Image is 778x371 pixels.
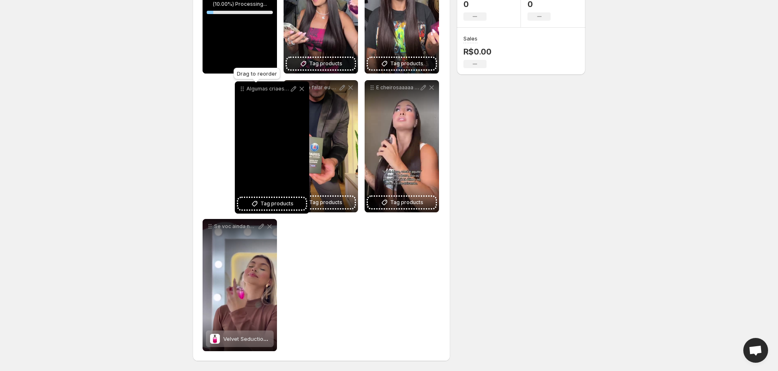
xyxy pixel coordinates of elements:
span: Velvet Seduction - 100 ml - Feminino [223,335,318,342]
button: Tag products [238,198,306,209]
button: Tag products [287,58,355,69]
button: Tag products [368,197,436,208]
p: E cheirosaaaaa com o melhor perfume dos ultimos tempos touticosmetics link do perfume na bio [376,84,419,91]
span: Tag products [260,200,294,208]
div: E cheirosaaaaa com o melhor perfume dos ultimos tempos touticosmetics link do perfume na bioTag p... [365,80,439,212]
p: Algumas criaes vo alm da fragrncia so smbolos de histria paixo e presena Bluagrana e Visca el Bar... [246,86,289,92]
img: Velvet Seduction - 100 ml - Feminino [210,334,220,344]
div: Algumas criaes vo alm da fragrncia so smbolos de histria paixo e presena Bluagrana e Visca el Bar... [235,81,309,214]
button: Tag products [368,58,436,69]
a: Open chat [743,338,768,363]
div: Se voc ainda no conhece o Velvet Seduction da [PERSON_NAME] prepare-se No s perfume presena mistr... [203,219,277,351]
span: Tag products [390,198,423,207]
p: Vou te falar eu que gosto de estar sempre bem perfumado e sou apaixonado por futebol essas novas ... [295,84,338,91]
div: Vou te falar eu que gosto de estar sempre bem perfumado e sou apaixonado por futebol essas novas ... [284,80,358,212]
span: Tag products [309,198,342,207]
span: Tag products [309,59,342,68]
span: Tag products [390,59,423,68]
p: R$0.00 [463,47,492,57]
button: Tag products [287,197,355,208]
p: Se voc ainda no conhece o Velvet Seduction da [PERSON_NAME] prepare-se No s perfume presena mistr... [214,223,257,230]
h3: Sales [463,34,477,43]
